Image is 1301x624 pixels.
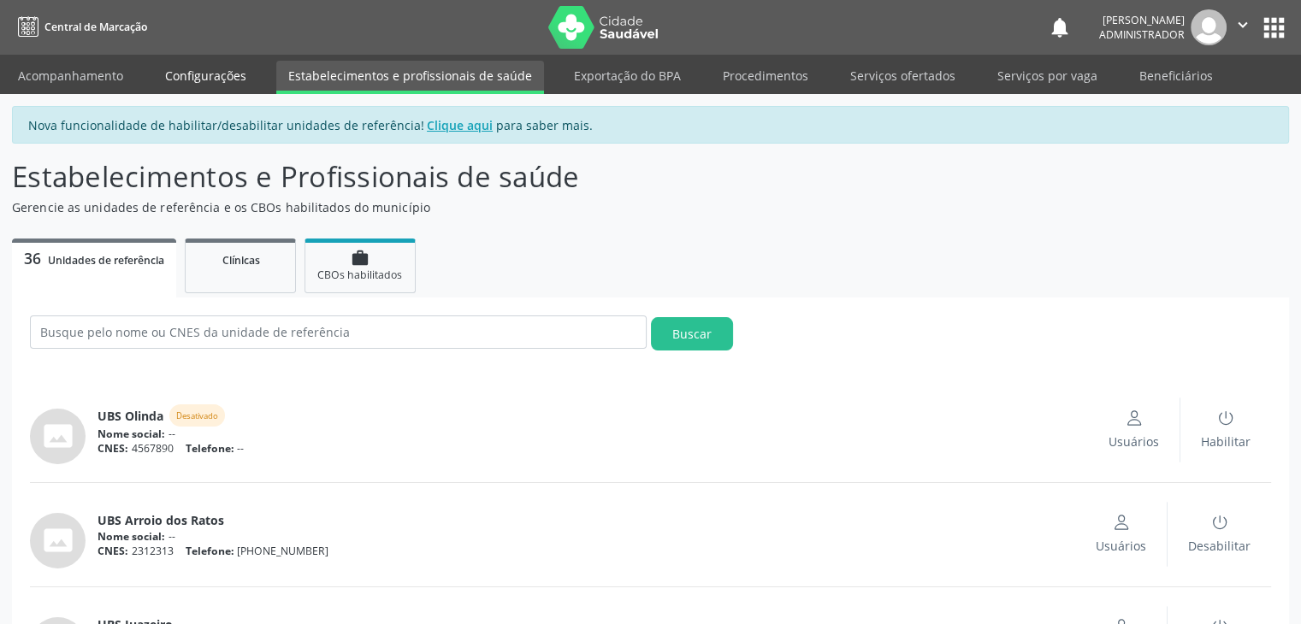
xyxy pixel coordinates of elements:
button: Buscar [651,317,733,350]
a: Serviços ofertados [838,61,967,91]
span: UBS Arroio dos Ratos [98,511,224,529]
input: Busque pelo nome ou CNES da unidade de referência [30,315,647,349]
span: Desabilitar [1188,537,1251,555]
button: notifications [1048,15,1072,39]
span: Nome social: [98,529,165,544]
img: img [1191,9,1227,45]
span: Clínicas [222,253,260,268]
button:  [1227,9,1259,45]
ion-icon: power outline [1217,409,1234,427]
div: 2312313 [PHONE_NUMBER] [98,544,1075,558]
a: Clique aqui [424,116,496,134]
a: Exportação do BPA [562,61,693,91]
span: CBOs habilitados [317,268,402,282]
i: photo_size_select_actual [43,421,74,451]
div: 4567890 -- [98,441,1088,456]
u: Clique aqui [427,117,493,133]
a: Serviços por vaga [985,61,1109,91]
i: work [351,249,370,268]
span: Nome social: [98,427,165,441]
span: Central de Marcação [44,20,147,34]
span: CNES: [98,441,128,456]
i:  [1233,15,1252,34]
i: photo_size_select_actual [43,525,74,556]
small: Desativado [176,410,218,421]
span: Habilitar [1201,433,1251,450]
span: Telefone: [186,544,234,558]
ion-icon: power outline [1211,514,1228,531]
a: Acompanhamento [6,61,135,91]
a: Central de Marcação [12,13,147,41]
ion-icon: person outline [1126,409,1143,427]
div: -- [98,529,1075,544]
a: Estabelecimentos e profissionais de saúde [276,61,544,94]
div: Nova funcionalidade de habilitar/desabilitar unidades de referência! para saber mais. [12,106,1289,144]
span: UBS Olinda [98,407,163,425]
span: Telefone: [186,441,234,456]
div: -- [98,427,1088,441]
span: Usuários [1109,433,1159,450]
p: Gerencie as unidades de referência e os CBOs habilitados do município [12,198,906,216]
span: Administrador [1099,27,1185,42]
ion-icon: person outline [1113,514,1130,531]
button: apps [1259,13,1289,43]
p: Estabelecimentos e Profissionais de saúde [12,156,906,198]
a: Procedimentos [711,61,820,91]
span: Usuários [1096,537,1146,555]
span: 36 [24,248,41,268]
a: Beneficiários [1127,61,1225,91]
span: Unidades de referência [48,253,164,268]
div: [PERSON_NAME] [1099,13,1185,27]
a: Configurações [153,61,258,91]
span: CNES: [98,544,128,558]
